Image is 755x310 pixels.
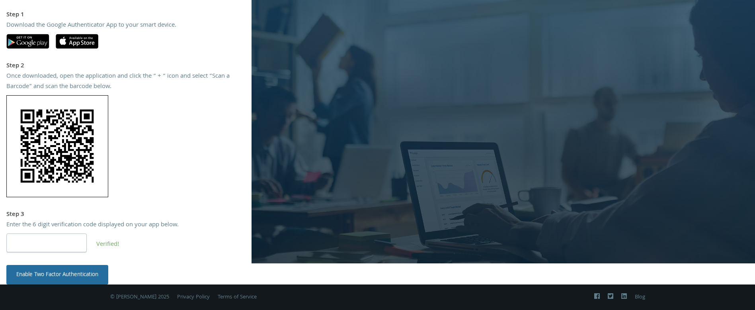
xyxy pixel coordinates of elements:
[6,95,108,197] img: +ssArklSqnywAAAABJRU5ErkJggg==
[218,293,257,302] a: Terms of Service
[6,10,24,20] strong: Step 1
[6,265,108,284] button: Enable Two Factor Authentication
[6,210,24,220] strong: Step 3
[177,293,210,302] a: Privacy Policy
[6,61,24,71] strong: Step 2
[96,239,119,250] span: Verified!
[635,293,645,302] a: Blog
[6,21,245,31] div: Download the Google Authenticator App to your smart device.
[6,72,245,92] div: Once downloaded, open the application and click the “ + “ icon and select “Scan a Barcode” and sc...
[110,293,169,302] span: © [PERSON_NAME] 2025
[6,34,49,49] img: google-play.svg
[6,220,245,231] div: Enter the 6 digit verification code displayed on your app below.
[56,34,98,49] img: apple-app-store.svg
